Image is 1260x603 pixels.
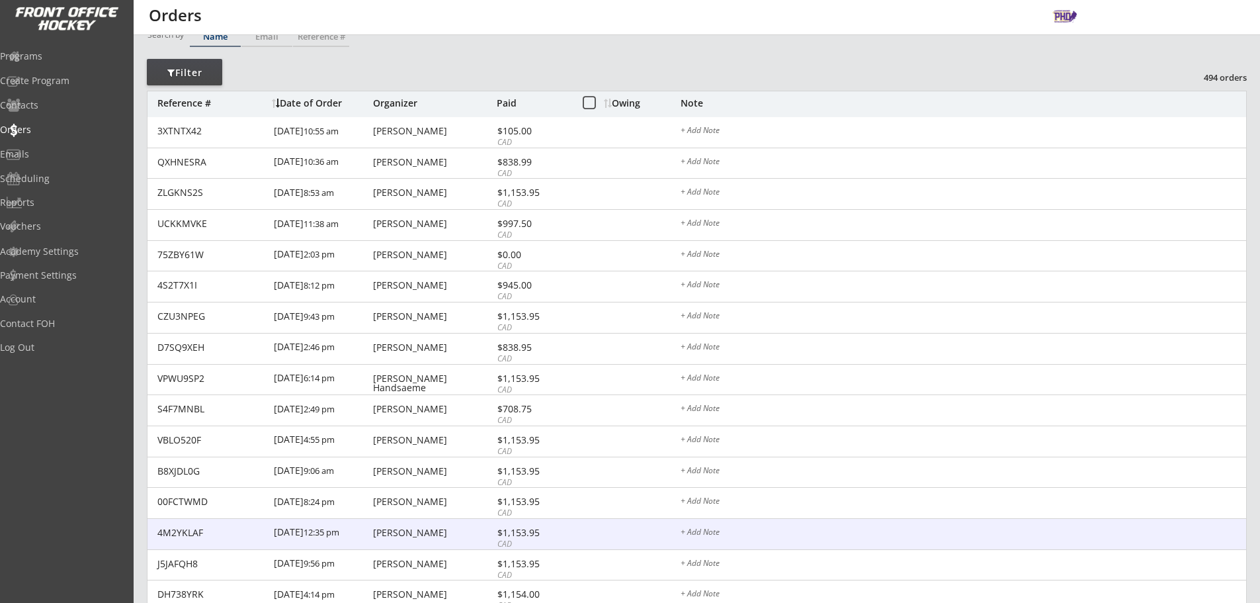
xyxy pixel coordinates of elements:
[304,218,339,230] font: 11:38 am
[157,497,266,506] div: 00FCTWMD
[274,241,370,271] div: [DATE]
[681,559,1246,570] div: + Add Note
[497,415,568,426] div: CAD
[497,559,568,569] div: $1,153.95
[304,465,334,477] font: 9:06 am
[274,550,370,580] div: [DATE]
[681,250,1246,261] div: + Add Note
[681,188,1246,199] div: + Add Note
[497,281,568,290] div: $945.00
[681,343,1246,353] div: + Add Note
[373,497,493,506] div: [PERSON_NAME]
[681,99,1246,108] div: Note
[274,365,370,394] div: [DATE]
[190,32,241,41] div: Name
[497,188,568,197] div: $1,153.95
[304,496,335,508] font: 8:24 pm
[157,99,265,108] div: Reference #
[304,526,339,538] font: 12:35 pm
[373,312,493,321] div: [PERSON_NAME]
[304,248,335,260] font: 2:03 pm
[147,30,185,39] div: Search by
[681,590,1246,600] div: + Add Note
[304,403,335,415] font: 2:49 pm
[274,395,370,425] div: [DATE]
[497,385,568,396] div: CAD
[681,374,1246,385] div: + Add Note
[497,508,568,519] div: CAD
[373,158,493,167] div: [PERSON_NAME]
[373,404,493,414] div: [PERSON_NAME]
[274,179,370,209] div: [DATE]
[497,199,568,210] div: CAD
[274,519,370,549] div: [DATE]
[304,125,339,137] font: 10:55 am
[304,341,335,353] font: 2:46 pm
[497,158,568,167] div: $838.99
[274,426,370,456] div: [DATE]
[157,343,266,352] div: D7SQ9XEH
[681,126,1246,137] div: + Add Note
[497,374,568,383] div: $1,153.95
[497,353,568,365] div: CAD
[373,467,493,476] div: [PERSON_NAME]
[497,570,568,581] div: CAD
[497,446,568,457] div: CAD
[157,374,266,383] div: VPWU9SP2
[274,488,370,518] div: [DATE]
[157,126,266,136] div: 3XTNTX42
[373,436,493,445] div: [PERSON_NAME]
[373,250,493,259] div: [PERSON_NAME]
[681,281,1246,291] div: + Add Note
[681,528,1246,539] div: + Add Note
[497,467,568,476] div: $1,153.95
[681,404,1246,415] div: + Add Note
[604,99,680,108] div: Owing
[681,467,1246,477] div: + Add Note
[497,528,568,537] div: $1,153.95
[274,210,370,240] div: [DATE]
[497,436,568,445] div: $1,153.95
[373,559,493,569] div: [PERSON_NAME]
[373,219,493,228] div: [PERSON_NAME]
[147,66,222,79] div: Filter
[157,188,266,197] div: ZLGKNS2S
[497,322,568,334] div: CAD
[274,457,370,487] div: [DATE]
[157,404,266,414] div: S4F7MNBL
[304,156,339,167] font: 10:36 am
[157,158,266,167] div: QXHNESRA
[157,250,266,259] div: 75ZBY61W
[373,528,493,537] div: [PERSON_NAME]
[373,590,493,599] div: [PERSON_NAME]
[681,158,1246,168] div: + Add Note
[497,99,568,108] div: Paid
[497,261,568,272] div: CAD
[272,99,370,108] div: Date of Order
[304,557,335,569] font: 9:56 pm
[157,528,266,537] div: 4M2YKLAF
[373,343,493,352] div: [PERSON_NAME]
[497,230,568,241] div: CAD
[373,281,493,290] div: [PERSON_NAME]
[293,32,349,41] div: Reference #
[497,590,568,599] div: $1,154.00
[373,126,493,136] div: [PERSON_NAME]
[681,219,1246,230] div: + Add Note
[681,436,1246,446] div: + Add Note
[157,559,266,569] div: J5JAFQH8
[497,219,568,228] div: $997.50
[373,374,493,393] div: [PERSON_NAME] Handsaeme
[497,404,568,414] div: $708.75
[304,434,335,445] font: 4:55 pm
[681,312,1246,322] div: + Add Note
[304,372,335,384] font: 6:14 pm
[157,590,266,599] div: DH738YRK
[373,99,493,108] div: Organizer
[241,32,292,41] div: Email
[373,188,493,197] div: [PERSON_NAME]
[157,436,266,445] div: VBLO520F
[274,148,370,178] div: [DATE]
[274,117,370,147] div: [DATE]
[497,137,568,148] div: CAD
